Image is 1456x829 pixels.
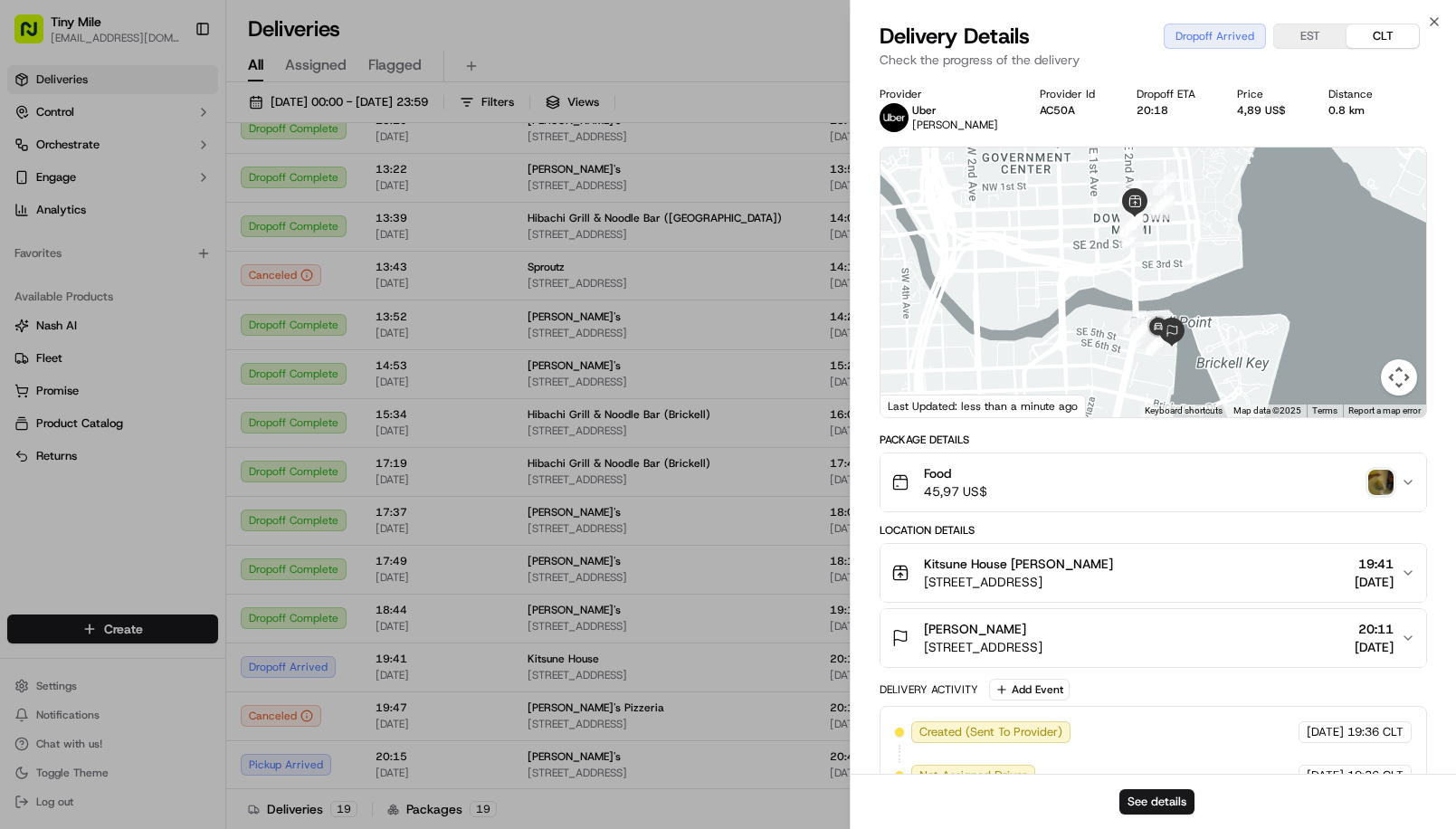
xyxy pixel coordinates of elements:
[1233,405,1301,415] span: Map data ©2025
[11,255,146,288] a: 📗Knowledge Base
[1153,172,1176,195] div: 3
[924,620,1026,638] span: [PERSON_NAME]
[1381,359,1417,395] button: Map camera controls
[1040,87,1108,101] div: Provider Id
[36,262,138,281] span: Knowledge Base
[924,482,987,500] span: 45,97 US$
[880,87,1011,101] div: Provider
[880,433,1427,447] div: Package Details
[1137,103,1208,118] div: 20:18
[1146,331,1169,355] div: 16
[18,72,329,101] p: Welcome 👋
[989,679,1070,700] button: Add Event
[880,523,1427,538] div: Location Details
[880,682,978,697] div: Delivery Activity
[1118,182,1142,205] div: 4
[62,173,297,191] div: Start new chat
[1307,724,1344,740] span: [DATE]
[924,573,1113,591] span: [STREET_ADDRESS]
[924,638,1042,656] span: [STREET_ADDRESS]
[1040,103,1075,118] button: AC50A
[308,178,329,200] button: Start new chat
[1312,405,1337,415] a: Terms (opens in new tab)
[1355,555,1394,573] span: 19:41
[1307,767,1344,784] span: [DATE]
[1347,24,1419,48] button: CLT
[1348,405,1421,415] a: Report a map error
[880,103,909,132] img: uber-new-logo.jpeg
[919,724,1062,740] span: Created (Sent To Provider)
[1151,192,1175,215] div: 2
[880,51,1427,69] p: Check the progress of the delivery
[146,255,298,288] a: 💻API Documentation
[1355,573,1394,591] span: [DATE]
[880,395,1086,417] div: Last Updated: less than a minute ago
[1355,638,1394,656] span: [DATE]
[880,609,1426,667] button: [PERSON_NAME][STREET_ADDRESS]20:11[DATE]
[1145,405,1223,417] button: Keyboard shortcuts
[1123,310,1147,334] div: 11
[885,394,945,417] img: Google
[18,173,51,205] img: 1736555255976-a54dd68f-1ca7-489b-9aae-adbdc363a1c4
[924,464,987,482] span: Food
[885,394,945,417] a: Open this area in Google Maps (opens a new window)
[1119,214,1143,238] div: 10
[880,453,1426,511] button: Food45,97 US$photo_proof_of_delivery image
[18,264,33,279] div: 📗
[880,544,1426,602] button: Kitsune House [PERSON_NAME][STREET_ADDRESS]19:41[DATE]
[18,18,54,54] img: Nash
[1130,318,1154,341] div: 13
[171,262,290,281] span: API Documentation
[47,117,326,136] input: Got a question? Start typing here...
[912,118,998,132] span: [PERSON_NAME]
[1355,620,1394,638] span: 20:11
[880,22,1030,51] span: Delivery Details
[919,767,1027,784] span: Not Assigned Driver
[1119,789,1194,815] button: See details
[1347,724,1404,740] span: 19:36 CLT
[128,306,219,320] a: Powered byPylon
[1237,87,1299,101] div: Price
[1347,767,1404,784] span: 19:36 CLT
[1274,24,1347,48] button: EST
[912,103,998,118] p: Uber
[1328,103,1385,118] div: 0.8 km
[1368,470,1394,495] img: photo_proof_of_delivery image
[1328,87,1385,101] div: Distance
[153,264,167,279] div: 💻
[1130,319,1154,342] div: 14
[180,307,219,320] span: Pylon
[1237,103,1299,118] div: 4,89 US$
[62,191,229,205] div: We're available if you need us!
[1137,87,1208,101] div: Dropoff ETA
[924,555,1113,573] span: Kitsune House [PERSON_NAME]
